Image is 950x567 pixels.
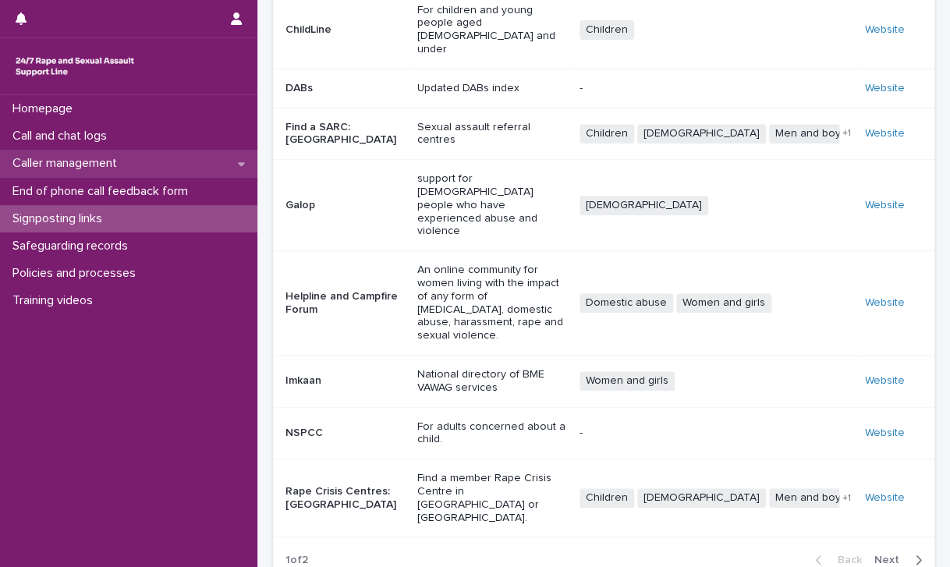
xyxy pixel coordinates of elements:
span: Children [580,124,634,144]
p: Signposting links [6,211,115,226]
p: Rape Crisis Centres: [GEOGRAPHIC_DATA] [285,485,405,512]
p: Find a member Rape Crisis Centre in [GEOGRAPHIC_DATA] or [GEOGRAPHIC_DATA]. [417,472,567,524]
tr: Helpline and Campfire ForumAn online community for women living with the impact of any form of [M... [273,251,934,356]
a: Website [865,83,905,94]
span: [DEMOGRAPHIC_DATA] [580,196,708,215]
p: Imkaan [285,374,405,388]
p: Policies and processes [6,266,148,281]
img: rhQMoQhaT3yELyF149Cw [12,51,137,82]
tr: Rape Crisis Centres: [GEOGRAPHIC_DATA]Find a member Rape Crisis Centre in [GEOGRAPHIC_DATA] or [G... [273,459,934,537]
span: Back [828,555,862,565]
tr: Galopsupport for [DEMOGRAPHIC_DATA] people who have experienced abuse and violence[DEMOGRAPHIC_DA... [273,160,934,251]
p: Find a SARC: [GEOGRAPHIC_DATA] [285,121,405,147]
a: Website [865,427,905,438]
span: + 1 [842,129,851,138]
span: [DEMOGRAPHIC_DATA] [637,488,766,508]
p: - [580,427,853,440]
tr: NSPCCFor adults concerned about a child.-Website [273,407,934,459]
p: Call and chat logs [6,129,119,144]
a: Website [865,24,905,35]
span: Women and girls [676,293,771,313]
p: For children and young people aged [DEMOGRAPHIC_DATA] and under [417,4,567,56]
a: Website [865,128,905,139]
p: Homepage [6,101,85,116]
span: Children [580,20,634,40]
a: Website [865,200,905,211]
button: Back [803,553,868,567]
a: Website [865,297,905,308]
a: Website [865,375,905,386]
p: Galop [285,199,405,212]
p: Sexual assault referral centres [417,121,567,147]
span: [DEMOGRAPHIC_DATA] [637,124,766,144]
p: Caller management [6,156,129,171]
p: Safeguarding records [6,239,140,253]
span: Domestic abuse [580,293,673,313]
span: Men and boys [769,124,853,144]
p: Updated DABs index [417,82,567,95]
a: Website [865,492,905,503]
p: An online community for women living with the impact of any form of [MEDICAL_DATA], domestic abus... [417,264,567,342]
p: NSPCC [285,427,405,440]
p: DABs [285,82,405,95]
tr: ImkaanNational directory of BME VAWAG servicesWomen and girlsWebsite [273,355,934,407]
span: + 1 [842,494,851,503]
tr: DABsUpdated DABs index-Website [273,69,934,108]
p: National directory of BME VAWAG services [417,368,567,395]
span: Children [580,488,634,508]
p: support for [DEMOGRAPHIC_DATA] people who have experienced abuse and violence [417,172,567,238]
p: - [580,82,853,95]
button: Next [868,553,934,567]
p: Training videos [6,293,105,308]
span: Men and boys [769,488,853,508]
p: Helpline and Campfire Forum [285,290,405,317]
span: Women and girls [580,371,675,391]
p: For adults concerned about a child. [417,420,567,447]
span: Next [874,555,909,565]
p: End of phone call feedback form [6,184,200,199]
p: ChildLine [285,23,405,37]
tr: Find a SARC: [GEOGRAPHIC_DATA]Sexual assault referral centresChildren[DEMOGRAPHIC_DATA]Men and bo... [273,108,934,160]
